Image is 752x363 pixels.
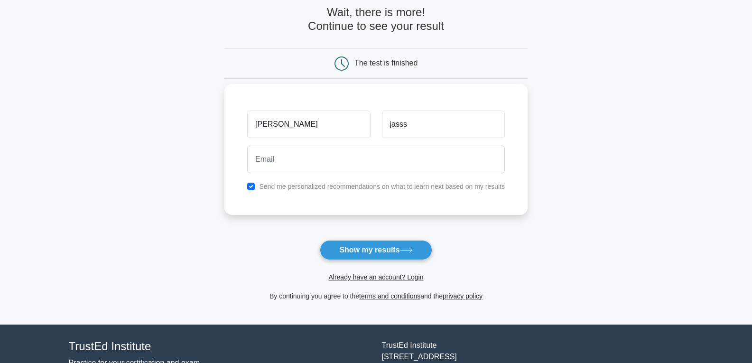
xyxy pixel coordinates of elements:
input: First name [247,111,370,138]
a: privacy policy [443,292,483,300]
input: Last name [382,111,505,138]
div: By continuing you agree to the and the [219,290,533,302]
div: The test is finished [354,59,418,67]
button: Show my results [320,240,432,260]
label: Send me personalized recommendations on what to learn next based on my results [259,183,505,190]
a: terms and conditions [359,292,420,300]
h4: TrustEd Institute [69,340,371,354]
h4: Wait, there is more! Continue to see your result [224,6,528,33]
a: Already have an account? Login [328,273,423,281]
input: Email [247,146,505,173]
